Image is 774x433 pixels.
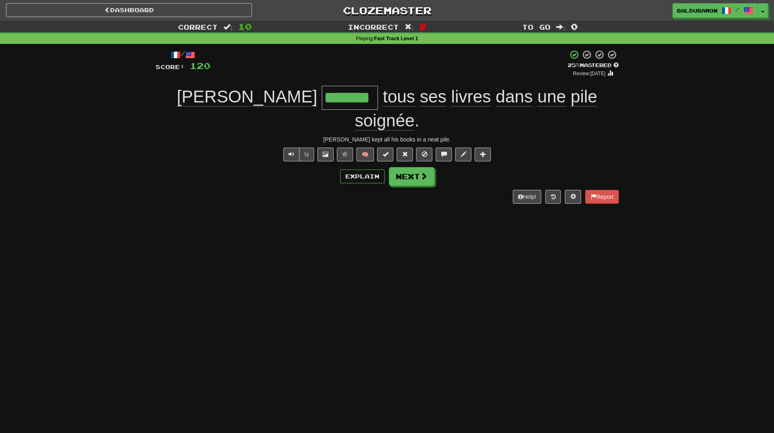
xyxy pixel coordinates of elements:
[672,3,758,18] a: balduramon /
[397,148,413,161] button: Reset to 0% Mastered (alt+r)
[419,22,426,31] span: 2
[545,190,561,204] button: Round history (alt+y)
[6,3,252,17] a: Dashboard
[337,148,353,161] button: Favorite sentence (alt+f)
[377,148,393,161] button: Set this sentence to 100% Mastered (alt+m)
[522,23,551,31] span: To go
[556,24,565,30] span: :
[496,87,533,107] span: dans
[223,24,232,30] span: :
[374,36,418,41] strong: Fast Track Level 1
[383,87,415,107] span: tous
[356,148,374,161] button: 🧠
[475,148,491,161] button: Add to collection (alt+a)
[570,87,597,107] span: pile
[513,190,542,204] button: Help!
[340,170,385,183] button: Explain
[585,190,618,204] button: Report
[571,22,578,31] span: 0
[573,71,605,76] small: Review: [DATE]
[238,22,252,31] span: 10
[735,7,739,12] span: /
[177,87,317,107] span: [PERSON_NAME]
[178,23,218,31] span: Correct
[264,3,510,17] a: Clozemaster
[283,148,299,161] button: Play sentence audio (ctl+space)
[451,87,491,107] span: livres
[405,24,414,30] span: :
[677,7,718,14] span: balduramon
[538,87,566,107] span: une
[420,87,446,107] span: ses
[568,62,580,68] span: 25 %
[455,148,471,161] button: Edit sentence (alt+d)
[190,61,210,71] span: 120
[355,111,414,131] span: soignée
[568,62,619,69] div: Mastered
[282,148,314,161] div: Text-to-speech controls
[389,167,434,186] button: Next
[436,148,452,161] button: Discuss sentence (alt+u)
[348,23,399,31] span: Incorrect
[156,50,210,60] div: /
[299,148,314,161] button: ½
[416,148,432,161] button: Ignore sentence (alt+i)
[355,87,597,131] span: .
[156,63,185,70] span: Score:
[317,148,334,161] button: Show image (alt+x)
[156,135,619,144] div: [PERSON_NAME] kept all his books in a neat pile.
